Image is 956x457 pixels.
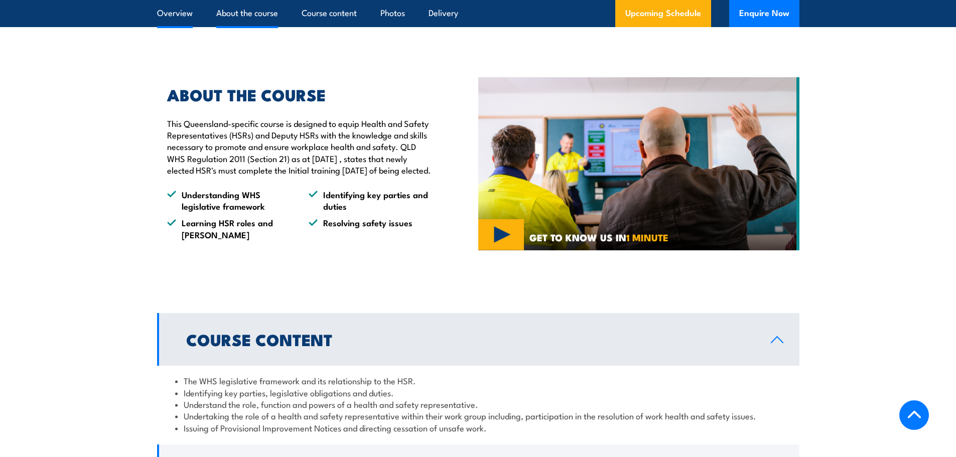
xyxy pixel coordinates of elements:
[175,422,781,433] li: Issuing of Provisional Improvement Notices and directing cessation of unsafe work.
[175,375,781,386] li: The WHS legislative framework and its relationship to the HSR.
[309,217,432,240] li: Resolving safety issues
[167,87,432,101] h2: ABOUT THE COURSE
[167,117,432,176] p: This Queensland-specific course is designed to equip Health and Safety Representatives (HSRs) and...
[175,410,781,421] li: Undertaking the role of a health and safety representative within their work group including, par...
[186,332,755,346] h2: Course Content
[175,398,781,410] li: Understand the role, function and powers of a health and safety representative.
[167,189,291,212] li: Understanding WHS legislative framework
[175,387,781,398] li: Identifying key parties, legislative obligations and duties.
[626,230,668,244] strong: 1 MINUTE
[157,313,799,366] a: Course Content
[529,233,668,242] span: GET TO KNOW US IN
[167,217,291,240] li: Learning HSR roles and [PERSON_NAME]
[309,189,432,212] li: Identifying key parties and duties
